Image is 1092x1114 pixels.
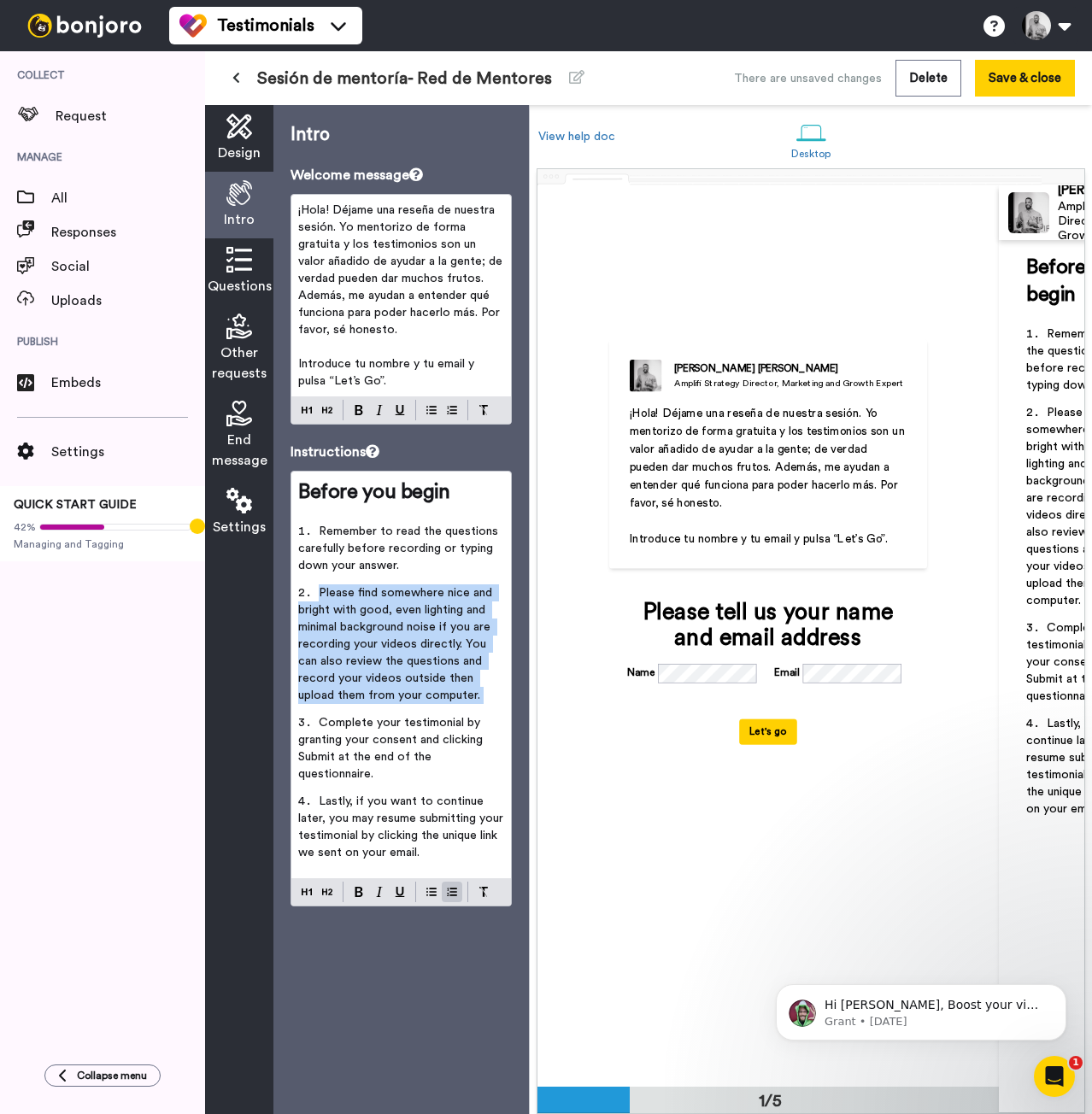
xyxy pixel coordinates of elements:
[291,442,512,462] p: Instructions
[426,885,437,899] img: bulleted-block.svg
[212,430,267,471] span: End message
[74,50,293,216] span: Hi [PERSON_NAME], Boost your view rates with automatic re-sends of unviewed messages! We've just ...
[217,14,314,38] span: Testimonials
[395,887,405,897] img: underline-mark.svg
[395,405,405,415] img: underline-mark.svg
[56,106,205,126] span: Request
[218,143,261,163] span: Design
[1008,192,1049,233] img: Profile Image
[630,533,889,545] span: Introduce tu nombre y tu email y pulsa “Let’s Go”.
[447,403,457,417] img: numbered-block.svg
[14,499,137,511] span: QUICK START GUIDE
[257,67,552,91] span: Sesión de mentoría- Red de Mentores
[298,717,486,780] span: Complete your testimonial by granting your consent and clicking Submit at the end of the question...
[298,482,449,502] span: Before you begin
[291,165,512,185] p: Welcome message
[630,407,908,509] span: ¡Hola! Déjame una reseña de nuestra sesión. Yo mentorizo de forma gratuita y los testimonios son ...
[302,885,312,899] img: heading-one-block.svg
[14,537,191,551] span: Managing and Tagging
[51,256,205,277] span: Social
[44,1064,161,1087] button: Collapse menu
[627,665,655,680] label: Name
[291,122,512,148] p: Intro
[51,442,205,462] span: Settings
[77,1069,147,1082] span: Collapse menu
[478,405,489,415] img: clear-format.svg
[212,343,267,384] span: Other requests
[14,520,36,534] span: 42%
[729,1089,811,1113] div: 1/5
[674,361,904,376] div: [PERSON_NAME] [PERSON_NAME]
[302,403,312,417] img: heading-one-block.svg
[213,517,266,537] span: Settings
[298,204,506,336] span: ¡Hola! Déjame una reseña de nuestra sesión. Yo mentorizo de forma gratuita y los testimonios son ...
[51,188,205,208] span: All
[74,66,295,81] p: Message from Grant, sent 55w ago
[51,222,205,243] span: Responses
[734,70,882,87] div: There are unsaved changes
[322,885,332,899] img: heading-two-block.svg
[179,12,207,39] img: tm-color.svg
[895,60,961,97] button: Delete
[224,209,255,230] span: Intro
[975,60,1075,97] button: Save & close
[355,887,363,897] img: bold-mark.svg
[51,290,205,311] span: Uploads
[1034,1056,1075,1097] iframe: Intercom live chat
[376,887,383,897] img: italic-mark.svg
[674,377,904,390] div: Amplifi Strategy Director, Marketing and Growth Expert
[322,403,332,417] img: heading-two-block.svg
[51,372,205,393] span: Embeds
[1069,1056,1083,1070] span: 1
[791,148,831,160] div: Desktop
[208,276,272,296] span: Questions
[298,358,478,387] span: Introduce tu nombre y tu email y pulsa “Let’s Go”.
[376,405,383,415] img: italic-mark.svg
[750,948,1092,1068] iframe: Intercom notifications message
[630,359,662,391] img: Amplifi Strategy Director, Marketing and Growth Expert
[355,405,363,415] img: bold-mark.svg
[190,519,205,534] div: Tooltip anchor
[478,887,489,897] img: clear-format.svg
[774,665,800,680] label: Email
[627,599,910,650] div: Please tell us your name and email address
[447,885,457,899] img: numbered-block.svg
[21,14,149,38] img: bj-logo-header-white.svg
[783,109,840,168] a: Desktop
[298,525,502,572] span: Remember to read the questions carefully before recording or typing down your answer.
[426,403,437,417] img: bulleted-block.svg
[739,718,797,744] button: Let's go
[538,131,615,143] a: View help doc
[298,795,507,859] span: Lastly, if you want to continue later, you may resume submitting your testimonial by clicking the...
[298,587,496,701] span: Please find somewhere nice and bright with good, even lighting and minimal background noise if yo...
